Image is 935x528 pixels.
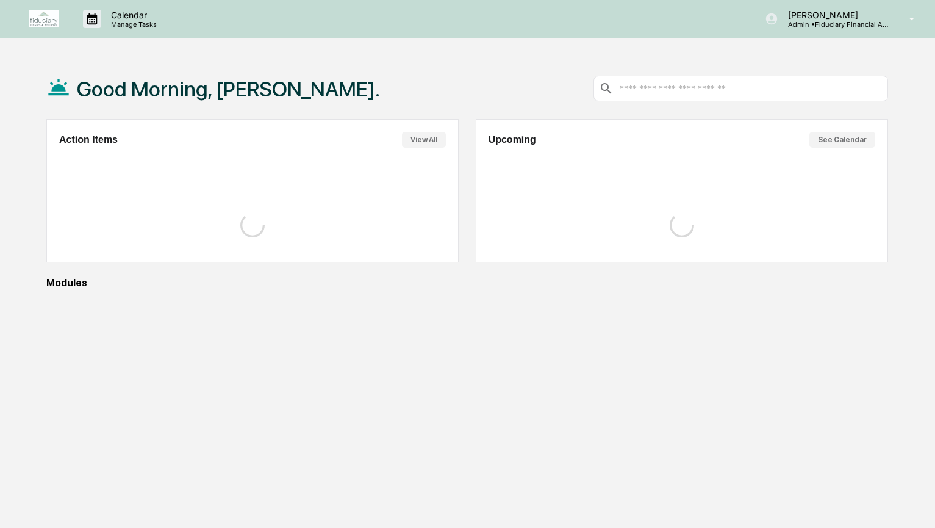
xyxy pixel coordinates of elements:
p: [PERSON_NAME] [778,10,892,20]
p: Manage Tasks [101,20,163,29]
h2: Action Items [59,134,118,145]
button: View All [402,132,446,148]
button: See Calendar [809,132,875,148]
h2: Upcoming [489,134,536,145]
p: Calendar [101,10,163,20]
p: Admin • Fiduciary Financial Advisors [778,20,892,29]
div: Modules [46,277,888,289]
h1: Good Morning, [PERSON_NAME]. [77,77,380,101]
img: logo [29,10,59,27]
